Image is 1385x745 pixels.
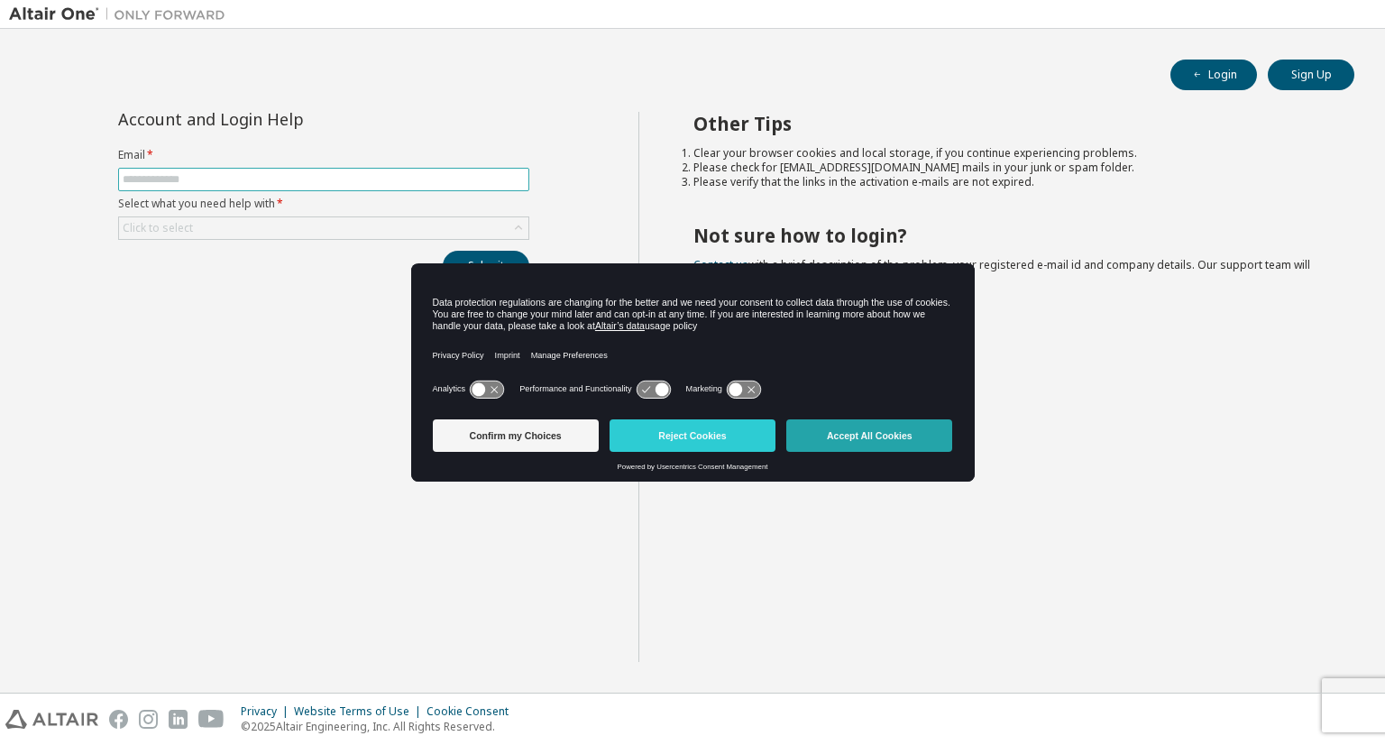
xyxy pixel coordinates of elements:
[294,704,427,719] div: Website Terms of Use
[1170,60,1257,90] button: Login
[169,710,188,729] img: linkedin.svg
[693,257,748,272] a: Contact us
[119,217,528,239] div: Click to select
[693,112,1323,135] h2: Other Tips
[1268,60,1354,90] button: Sign Up
[241,719,519,734] p: © 2025 Altair Engineering, Inc. All Rights Reserved.
[693,146,1323,161] li: Clear your browser cookies and local storage, if you continue experiencing problems.
[109,710,128,729] img: facebook.svg
[443,251,529,281] button: Submit
[139,710,158,729] img: instagram.svg
[198,710,225,729] img: youtube.svg
[5,710,98,729] img: altair_logo.svg
[427,704,519,719] div: Cookie Consent
[693,257,1310,287] span: with a brief description of the problem, your registered e-mail id and company details. Our suppo...
[9,5,234,23] img: Altair One
[118,112,447,126] div: Account and Login Help
[118,148,529,162] label: Email
[693,161,1323,175] li: Please check for [EMAIL_ADDRESS][DOMAIN_NAME] mails in your junk or spam folder.
[118,197,529,211] label: Select what you need help with
[123,221,193,235] div: Click to select
[241,704,294,719] div: Privacy
[693,224,1323,247] h2: Not sure how to login?
[693,175,1323,189] li: Please verify that the links in the activation e-mails are not expired.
